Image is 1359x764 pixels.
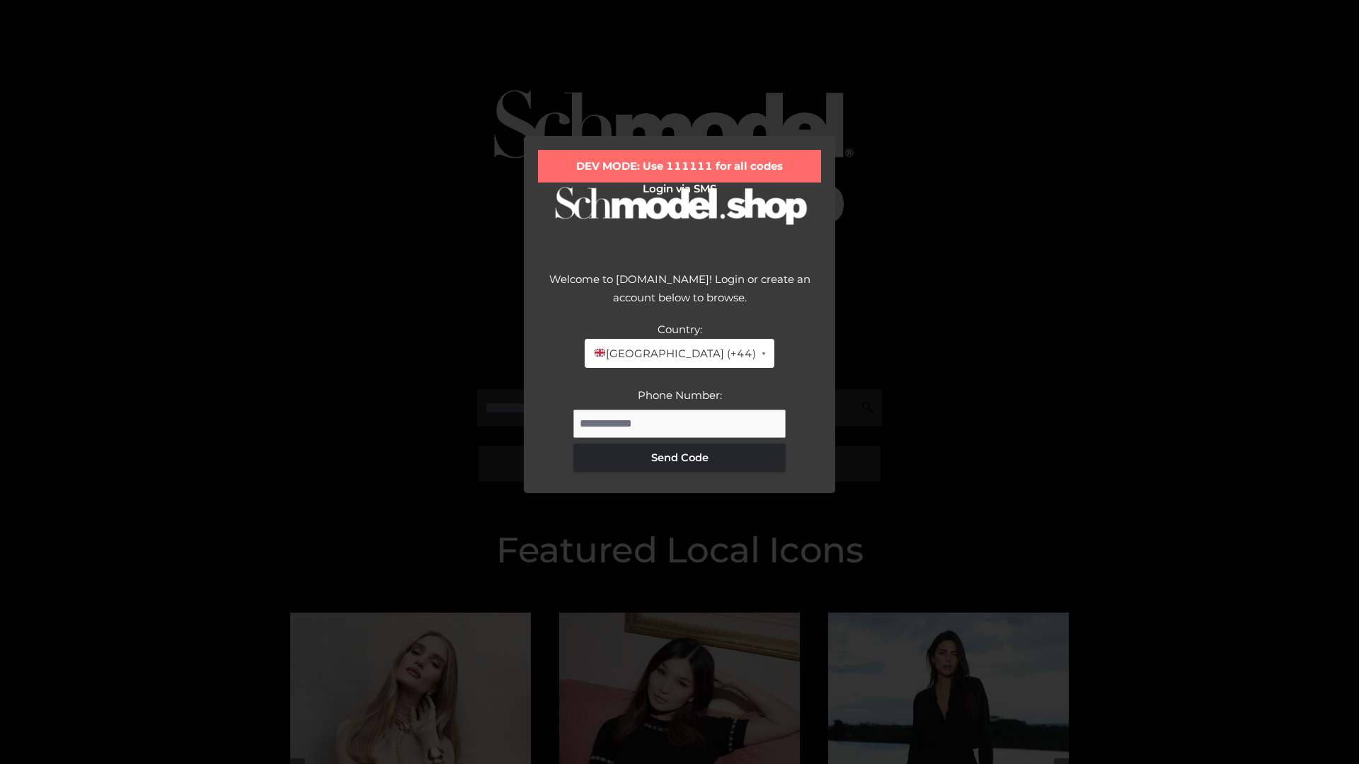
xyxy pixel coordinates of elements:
[638,388,722,402] label: Phone Number:
[658,323,702,336] label: Country:
[593,345,755,363] span: [GEOGRAPHIC_DATA] (+44)
[538,150,821,183] div: DEV MODE: Use 111111 for all codes
[538,183,821,195] h2: Login via SMS
[573,444,786,472] button: Send Code
[538,270,821,320] div: Welcome to [DOMAIN_NAME]! Login or create an account below to browse.
[595,347,605,358] img: 🇬🇧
